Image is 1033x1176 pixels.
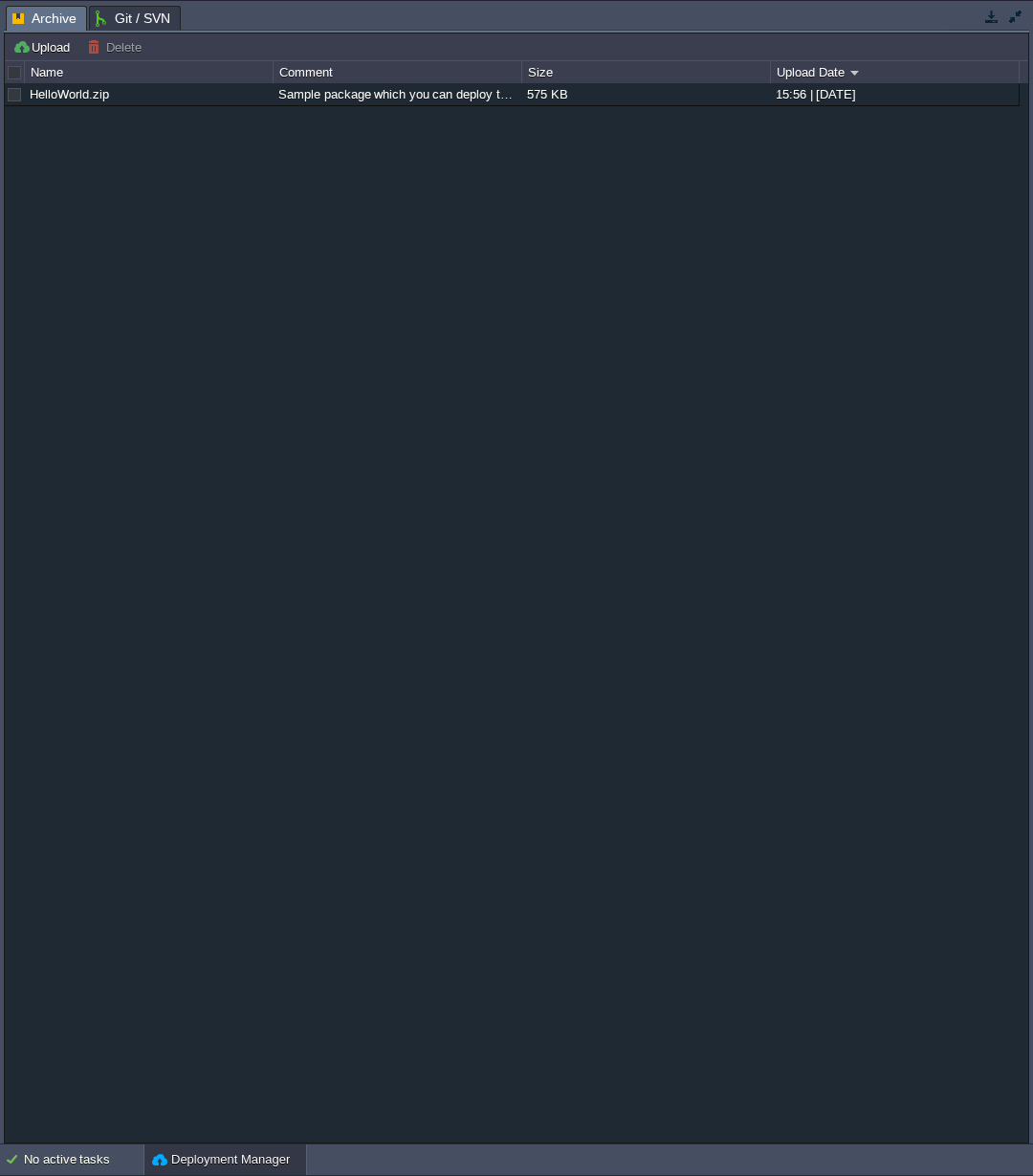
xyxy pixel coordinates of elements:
div: Upload Date [772,61,1019,83]
div: Sample package which you can deploy to your environment. Feel free to delete and upload a package... [274,83,520,105]
button: Delete [87,38,147,55]
div: 15:56 | [DATE] [771,83,1018,105]
span: Git / SVN [96,7,170,30]
span: Archive [12,7,77,31]
div: Comment [275,61,521,83]
div: Size [523,61,770,83]
div: No active tasks [24,1144,143,1175]
a: HelloWorld.zip [30,87,109,101]
div: Name [26,61,273,83]
div: 575 KB [522,83,769,105]
button: Upload [12,38,76,55]
button: Deployment Manager [152,1150,290,1169]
